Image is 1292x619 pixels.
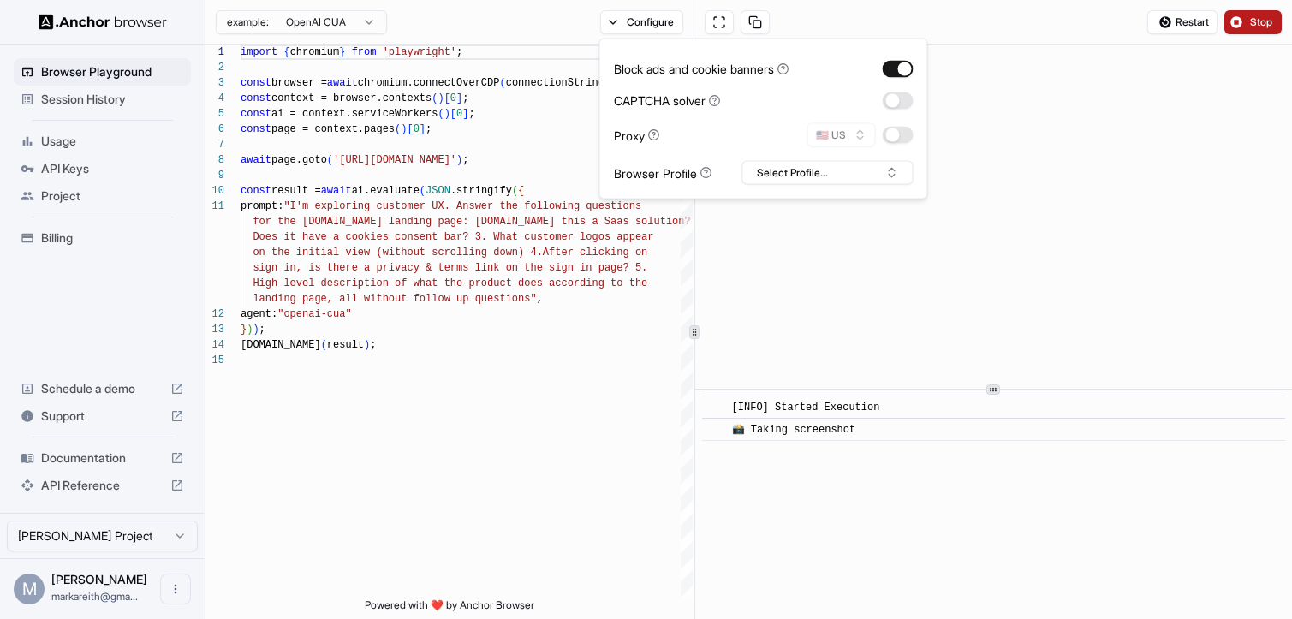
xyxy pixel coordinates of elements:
div: Browser Playground [14,58,191,86]
span: agent: [241,308,277,320]
span: Powered with ❤️ by Anchor Browser [365,598,534,619]
div: 15 [205,353,224,368]
span: er logos appear [561,231,653,243]
span: "I'm exploring customer UX. Answer the following q [283,200,592,212]
span: chromium.connectOverCDP [358,77,500,89]
span: for the [DOMAIN_NAME] landing page: [DOMAIN_NAME] this a Sa [253,216,616,228]
span: await [241,154,271,166]
div: 14 [205,337,224,353]
div: 9 [205,168,224,183]
span: ; [370,339,376,351]
span: page.goto [271,154,327,166]
span: context = browser.contexts [271,92,432,104]
span: 📸 Taking screenshot [732,424,856,436]
span: 0 [414,123,420,135]
span: ; [426,123,432,135]
span: ] [420,123,426,135]
span: ; [456,46,462,58]
div: Documentation [14,444,191,472]
span: const [241,108,271,120]
span: import [241,46,277,58]
span: ) [438,92,444,104]
span: ; [259,324,265,336]
span: Usage [41,133,184,150]
div: Block ads and cookie banners [614,60,789,78]
span: connectionString [506,77,604,89]
span: from [352,46,377,58]
div: API Reference [14,472,191,499]
span: cording to the [561,277,647,289]
span: API Keys [41,160,184,177]
div: 10 [205,183,224,199]
span: const [241,92,271,104]
span: [ [407,123,413,135]
div: 11 [205,199,224,214]
span: { [283,46,289,58]
span: ( [327,154,333,166]
span: ) [253,324,259,336]
span: High level description of what the product does ac [253,277,561,289]
div: Proxy [614,126,660,144]
button: Copy session ID [741,10,770,34]
span: Schedule a demo [41,380,164,397]
span: result = [271,185,321,197]
span: Session History [41,91,184,108]
span: ( [395,123,401,135]
span: landing page, all without follow up questions" [253,293,536,305]
span: ai = context.serviceWorkers [271,108,438,120]
span: "openai-cua" [277,308,351,320]
span: browser = [271,77,327,89]
span: 0 [450,92,456,104]
span: ] [462,108,468,120]
span: { [518,185,524,197]
span: page = context.pages [271,123,395,135]
span: } [241,324,247,336]
span: const [241,123,271,135]
button: Open menu [160,574,191,604]
span: gn in page? 5. [561,262,647,274]
div: Session History [14,86,191,113]
span: ; [468,108,474,120]
div: Browser Profile [614,164,712,182]
span: await [327,77,358,89]
span: example: [227,15,269,29]
span: 0 [456,108,462,120]
div: 12 [205,307,224,322]
span: JSON [426,185,450,197]
span: .stringify [450,185,512,197]
span: const [241,77,271,89]
span: Browser Playground [41,63,184,80]
img: Anchor Logo [39,14,167,30]
button: Select Profile... [742,161,914,185]
span: ) [247,324,253,336]
div: 3 [205,75,224,91]
span: ) [444,108,450,120]
div: 2 [205,60,224,75]
span: await [321,185,352,197]
span: ( [499,77,505,89]
span: ) [364,339,370,351]
div: 13 [205,322,224,337]
span: Stop [1250,15,1274,29]
button: Open in full screen [705,10,734,34]
button: Configure [600,10,683,34]
div: 4 [205,91,224,106]
span: } [339,46,345,58]
button: Restart [1147,10,1218,34]
span: ( [420,185,426,197]
span: Mark Reith [51,572,147,586]
span: chromium [290,46,340,58]
span: Documentation [41,449,164,467]
span: uestions [592,200,641,212]
span: ​ [711,421,719,438]
div: Schedule a demo [14,375,191,402]
div: Usage [14,128,191,155]
span: ; [462,154,468,166]
div: API Keys [14,155,191,182]
div: 8 [205,152,224,168]
span: as solution? 2. [616,216,709,228]
span: ​ [711,399,719,416]
span: sign in, is there a privacy & terms link on the si [253,262,561,274]
span: ai.evaluate [352,185,420,197]
span: prompt: [241,200,283,212]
